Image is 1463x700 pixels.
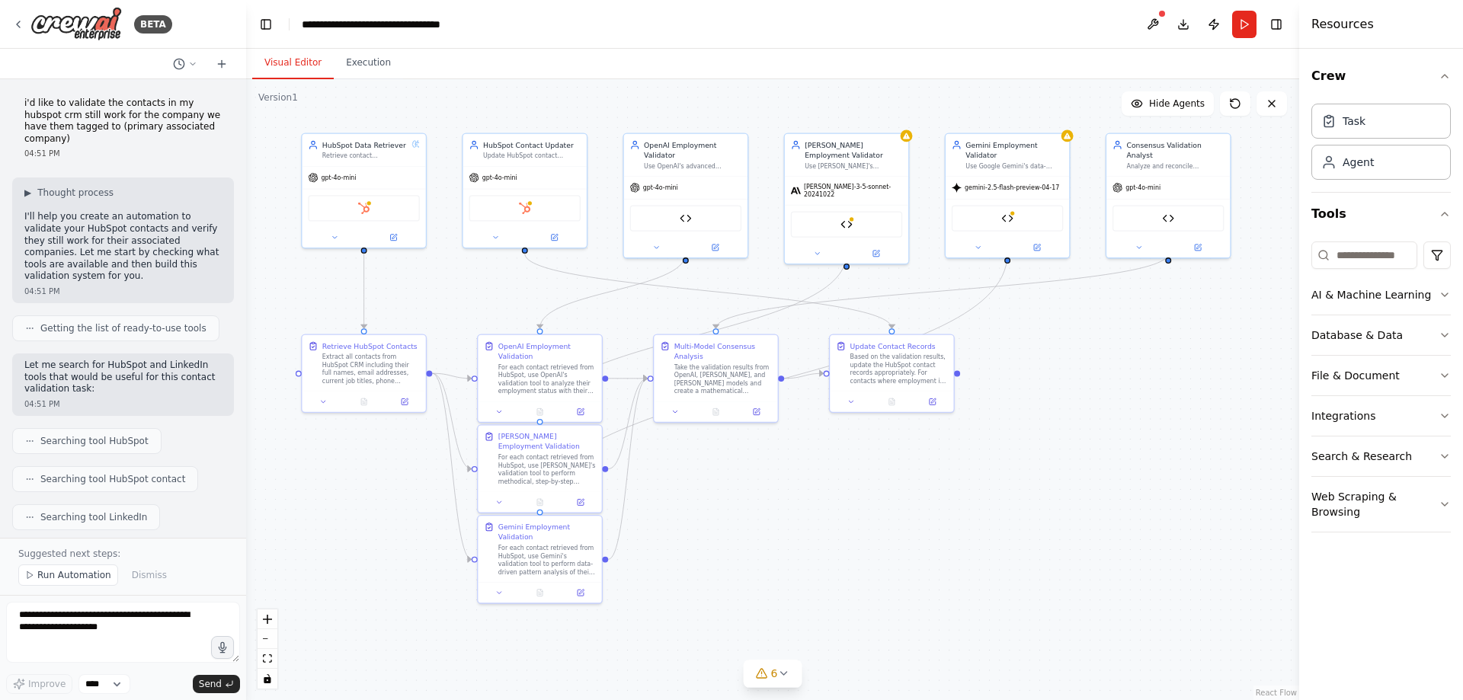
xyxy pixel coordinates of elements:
div: For each contact retrieved from HubSpot, use Gemini's validation tool to perform data-driven patt... [498,544,596,576]
div: Version 1 [258,91,298,104]
button: No output available [870,396,913,408]
button: 6 [744,660,802,688]
button: Open in side panel [563,496,597,508]
button: Web Scraping & Browsing [1311,477,1451,532]
div: React Flow controls [258,609,277,689]
g: Edge from 13846b45-7486-47e5-985a-f1ece19ceb0f to c0560170-722b-49f9-a285-a680ae25df39 [608,373,647,383]
a: React Flow attribution [1256,689,1297,697]
div: Use Google Gemini's data-driven analysis and pattern recognition capabilities to validate contact... [965,162,1063,171]
button: Hide right sidebar [1266,14,1287,35]
button: Open in side panel [1008,241,1065,254]
g: Edge from dcf51709-1907-4227-b1a9-207ac7e48f1f to 4fce0dd2-b1cc-4964-b266-8fd931d272a7 [520,254,897,328]
button: Dismiss [124,564,174,586]
button: Open in side panel [365,232,422,244]
button: Improve [6,674,72,694]
div: HubSpot Contact UpdaterUpdate HubSpot contact records with validation results and flag contacts t... [462,133,587,248]
div: For each contact retrieved from HubSpot, use [PERSON_NAME]'s validation tool to perform methodica... [498,453,596,485]
button: zoom out [258,629,277,649]
button: Tools [1311,193,1451,235]
button: Open in side panel [739,406,773,418]
div: [PERSON_NAME] Employment Validation [498,431,596,451]
span: Getting the list of ready-to-use tools [40,322,206,334]
g: Edge from facb0b2c-3229-4b01-9781-138989600582 to 16c5534c-3faa-4174-8329-ecf311f3998d [432,369,471,475]
div: Gemini Employment ValidationFor each contact retrieved from HubSpot, use Gemini's validation tool... [477,515,603,604]
div: HubSpot Data RetrieverRetrieve contact information from HubSpot CRM including their names, email ... [301,133,427,248]
span: gpt-4o-mini [482,174,517,182]
g: Edge from c0560170-722b-49f9-a285-a680ae25df39 to 4fce0dd2-b1cc-4964-b266-8fd931d272a7 [784,369,823,384]
button: Integrations [1311,396,1451,436]
div: Update Contact RecordsBased on the validation results, update the HubSpot contact records appropr... [829,334,955,413]
h4: Resources [1311,15,1374,34]
g: Edge from facb0b2c-3229-4b01-9781-138989600582 to 13846b45-7486-47e5-985a-f1ece19ceb0f [432,369,471,384]
span: gpt-4o-mini [643,184,678,192]
p: Suggested next steps: [18,548,228,560]
button: Start a new chat [210,55,234,73]
div: Use OpenAI's advanced reasoning capabilities to validate contact employment status by analyzing e... [644,162,741,171]
button: Switch to previous chat [167,55,203,73]
button: Open in side panel [563,587,597,599]
span: gpt-4o-mini [1125,184,1160,192]
div: Consensus Validation AnalystAnalyze and reconcile validation results from multiple AI models to c... [1106,133,1231,258]
img: HubSpot [358,203,370,215]
button: Open in side panel [387,396,421,408]
div: Gemini Employment Validation [498,522,596,542]
div: BETA [134,15,172,34]
span: gemini-2.5-flash-preview-04-17 [965,184,1059,192]
div: OpenAI Employment ValidationFor each contact retrieved from HubSpot, use OpenAI's validation tool... [477,334,603,423]
div: 04:51 PM [24,148,222,159]
div: Crew [1311,97,1451,192]
button: No output available [519,587,562,599]
div: Multi-Model Consensus AnalysisTake the validation results from OpenAI, [PERSON_NAME], and [PERSON... [653,334,779,423]
div: Based on the validation results, update the HubSpot contact records appropriately. For contacts w... [850,353,948,385]
div: OpenAI Employment Validation [498,341,596,361]
button: Open in side panel [1170,241,1227,254]
button: No output available [343,396,386,408]
button: toggle interactivity [258,669,277,689]
button: Database & Data [1311,315,1451,355]
span: 6 [771,666,778,681]
div: [PERSON_NAME] Employment ValidationFor each contact retrieved from HubSpot, use [PERSON_NAME]'s v... [477,424,603,513]
textarea: To enrich screen reader interactions, please activate Accessibility in Grammarly extension settings [6,602,240,663]
div: 04:51 PM [24,286,222,297]
button: AI & Machine Learning [1311,275,1451,315]
div: HubSpot Contact Updater [483,140,581,150]
span: Thought process [37,187,114,199]
img: Claude Contact Validator [840,219,853,231]
div: Tools [1311,235,1451,545]
p: i'd like to validate the contacts in my hubspot crm still work for the company we have them tagge... [24,97,222,145]
button: Crew [1311,55,1451,97]
button: No output available [519,406,562,418]
div: 04:51 PM [24,398,222,410]
div: [PERSON_NAME] Employment Validator [805,140,902,160]
button: Open in side panel [526,232,583,244]
div: Retrieve HubSpot Contacts [322,341,418,351]
div: OpenAI Employment Validator [644,140,741,160]
span: Searching tool LinkedIn [40,511,147,523]
p: I'll help you create an automation to validate your HubSpot contacts and verify they still work f... [24,211,222,283]
button: Hide left sidebar [255,14,277,35]
img: OpenAI Contact Validator [680,213,692,225]
span: [PERSON_NAME]-3-5-sonnet-20241022 [804,183,902,199]
span: Searching tool HubSpot contact [40,473,185,485]
span: Hide Agents [1149,97,1205,110]
button: Run Automation [18,564,118,586]
img: Gemini Contact Validator [1001,213,1013,225]
p: Let me search for HubSpot and LinkedIn tools that would be useful for this contact validation task: [24,360,222,395]
div: Take the validation results from OpenAI, [PERSON_NAME], and [PERSON_NAME] models and create a mat... [674,363,772,395]
span: Dismiss [132,569,167,581]
g: Edge from a847c163-70da-436d-b811-bed8f34e81ec to c0560170-722b-49f9-a285-a680ae25df39 [608,373,647,564]
span: Send [199,678,222,690]
button: Visual Editor [252,47,334,79]
div: Extract all contacts from HubSpot CRM including their full names, email addresses, current job ti... [322,353,420,385]
div: Gemini Employment ValidatorUse Google Gemini's data-driven analysis and pattern recognition capab... [945,133,1071,258]
div: Retrieve contact information from HubSpot CRM including their names, email addresses, current job... [322,152,408,161]
button: Search & Research [1311,436,1451,476]
img: Logo [30,7,122,41]
button: Open in side panel [847,248,904,260]
span: Run Automation [37,569,111,581]
button: Open in side panel [563,406,597,418]
button: Send [193,675,240,693]
div: Analyze and reconcile validation results from multiple AI models to create the most accurate and ... [1126,162,1224,171]
nav: breadcrumb [302,17,440,32]
button: ▶Thought process [24,187,114,199]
